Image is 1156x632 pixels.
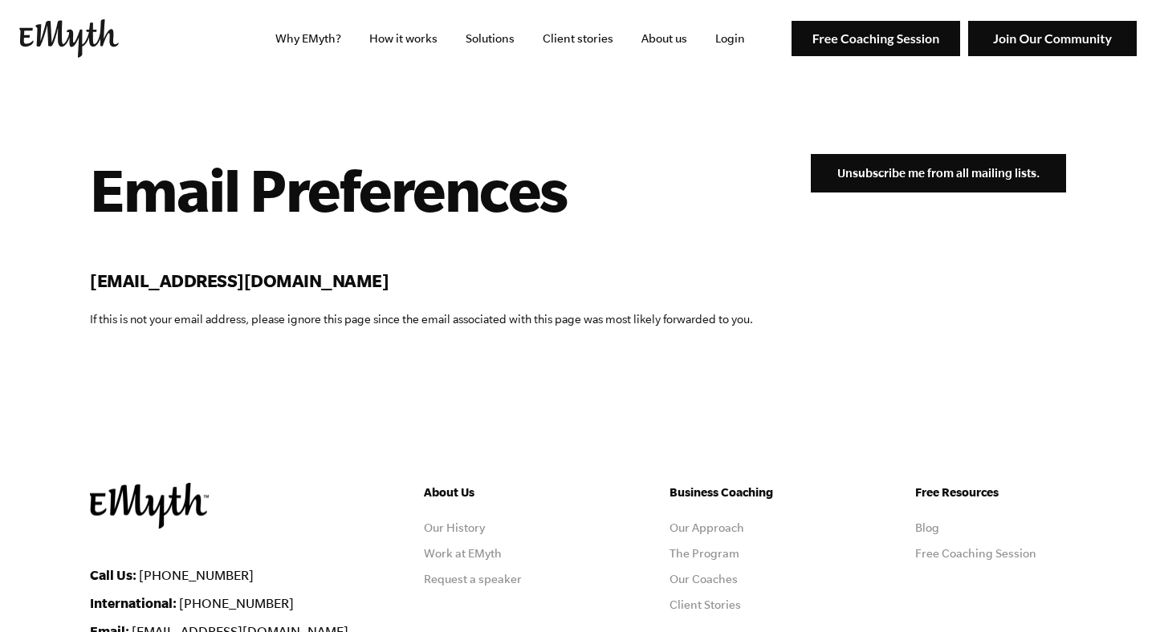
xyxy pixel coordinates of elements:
a: Blog [915,521,939,534]
a: Our History [424,521,485,534]
a: Our Coaches [670,573,738,585]
h1: Email Preferences [90,154,753,225]
h5: Free Resources [915,483,1066,502]
a: Client Stories [670,598,741,611]
a: Free Coaching Session [915,547,1036,560]
a: Request a speaker [424,573,522,585]
p: If this is not your email address, please ignore this page since the email associated with this p... [90,310,753,329]
a: [PHONE_NUMBER] [139,568,254,582]
h2: [EMAIL_ADDRESS][DOMAIN_NAME] [90,268,753,294]
h5: Business Coaching [670,483,820,502]
h5: About Us [424,483,575,502]
img: EMyth [19,19,119,58]
input: Unsubscribe me from all mailing lists. [811,154,1066,192]
a: The Program [670,547,739,560]
strong: Call Us: [90,567,136,582]
strong: International: [90,595,177,610]
img: Join Our Community [968,21,1137,57]
a: Work at EMyth [424,547,502,560]
a: Our Approach [670,521,744,534]
a: [PHONE_NUMBER] [179,596,294,610]
img: Free Coaching Session [792,21,960,57]
img: EMyth [90,483,209,529]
